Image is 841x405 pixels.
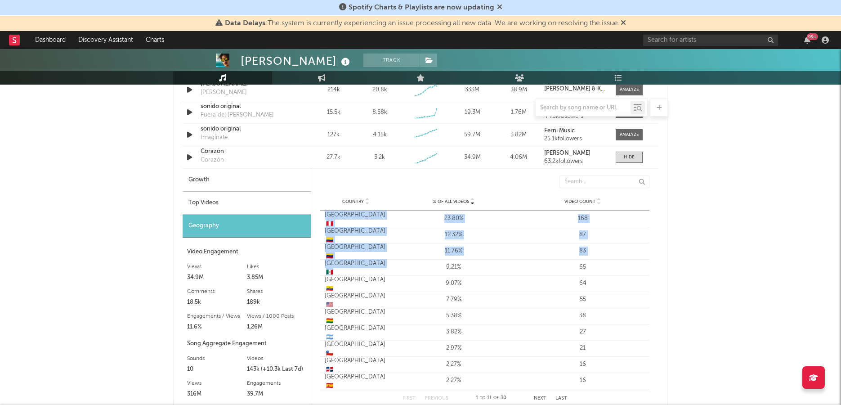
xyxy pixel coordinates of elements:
span: Dismiss [497,4,502,11]
div: 189k [247,297,307,308]
div: 25.1k followers [544,136,607,142]
div: 333M [452,85,493,94]
span: 🇨🇴 [326,237,333,243]
div: 127k [313,130,354,139]
span: Country [342,199,364,204]
a: Charts [139,31,170,49]
div: 59.7M [452,130,493,139]
div: 316M [187,389,247,400]
a: [PERSON_NAME] [544,150,607,157]
a: Dashboard [29,31,72,49]
button: Track [363,54,420,67]
a: sonido original [201,125,295,134]
span: of [493,396,499,400]
div: 9.07% [391,279,516,288]
div: 143k (+10.3k Last 7d) [247,364,307,375]
button: 99+ [804,36,810,44]
span: 🇨🇱 [326,351,333,356]
div: 9.21% [391,263,516,272]
a: Corazón [201,147,295,156]
div: 7.79% [391,295,516,304]
span: 🇦🇷 [326,334,333,340]
button: Previous [425,396,448,401]
div: Sounds [187,353,247,364]
span: 🇧🇴 [326,318,333,324]
div: Shares [247,286,307,297]
div: Views [187,378,247,389]
a: Discovery Assistant [72,31,139,49]
div: 16 [520,376,645,385]
div: [GEOGRAPHIC_DATA] [325,211,387,228]
span: Video Count [564,199,595,204]
div: 2.97% [391,344,516,353]
div: Song Aggregate Engagement [187,338,306,349]
div: Corazón [201,156,224,165]
span: 🇪🇨 [326,286,333,292]
div: 64 [520,279,645,288]
div: 4.15k [373,130,387,139]
div: 27.7k [313,153,354,162]
div: Top Videos [183,192,311,215]
div: 99 + [807,33,818,40]
div: Engagements / Views [187,311,247,322]
div: [PERSON_NAME] [201,88,247,97]
div: [GEOGRAPHIC_DATA] [325,340,387,358]
div: 16 [520,360,645,369]
div: 23.80% [391,214,516,223]
div: 11.6% [187,322,247,333]
div: [GEOGRAPHIC_DATA] [325,292,387,309]
span: % of all Videos [433,199,469,204]
div: Views [187,261,247,272]
button: Last [555,396,567,401]
a: [PERSON_NAME] & KeniaOs [544,86,607,92]
input: Search... [559,175,649,188]
strong: [PERSON_NAME] [544,150,590,156]
span: 🇩🇴 [326,367,333,373]
div: Views / 1000 Posts [247,311,307,322]
span: : The system is currently experiencing an issue processing all new data. We are working on resolv... [225,20,618,27]
strong: [PERSON_NAME] & KeniaOs [544,86,620,92]
div: [GEOGRAPHIC_DATA] [325,373,387,390]
div: 18.5k [187,297,247,308]
div: 10 [187,364,247,375]
div: 3.82% [391,328,516,337]
div: 12.32% [391,230,516,239]
div: Comments [187,286,247,297]
div: 1.26M [247,322,307,333]
div: 5.38% [391,311,516,320]
div: 2.27% [391,360,516,369]
div: 87 [520,230,645,239]
div: 38 [520,311,645,320]
input: Search by song name or URL [536,104,631,112]
div: Likes [247,261,307,272]
div: Videos [247,353,307,364]
button: First [403,396,416,401]
div: 65 [520,263,645,272]
div: 34.9M [187,272,247,283]
input: Search for artists [643,35,778,46]
div: 1 11 30 [466,393,516,404]
div: Video Engagement [187,247,306,257]
div: [GEOGRAPHIC_DATA] [325,308,387,325]
span: 🇻🇪 [326,253,333,259]
div: 3.82M [498,130,540,139]
span: Spotify Charts & Playlists are now updating [349,4,494,11]
span: 🇺🇸 [326,302,333,308]
div: 55 [520,295,645,304]
div: [GEOGRAPHIC_DATA] [325,259,387,277]
div: Growth [183,169,311,192]
div: Geography [183,215,311,238]
div: 4.06M [498,153,540,162]
div: 39.7M [247,389,307,400]
div: Engagements [247,378,307,389]
div: 11.76% [391,247,516,256]
span: 🇪🇸 [326,383,333,389]
span: Data Delays [225,20,265,27]
div: 27 [520,328,645,337]
div: 63.2k followers [544,158,607,165]
span: 🇵🇪 [326,221,333,227]
div: 214k [313,85,354,94]
div: 3.2k [374,153,385,162]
